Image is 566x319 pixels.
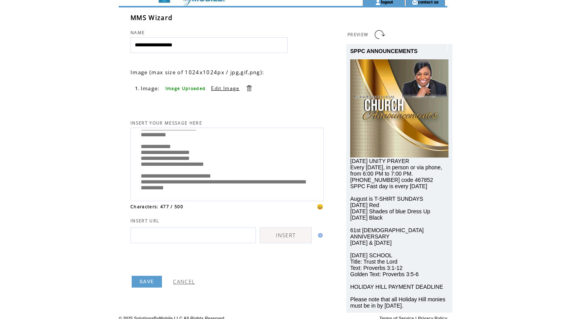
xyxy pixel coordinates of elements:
a: INSERT [260,227,312,243]
span: Image (max size of 1024x1024px / jpg,gif,png): [130,69,264,76]
a: SAVE [132,276,162,288]
span: [DATE] UNITY PRAYER Every [DATE], in person or via phone, from 6:00 PM to 7:00 PM. [PHONE_NUMBER]... [350,158,445,309]
a: Edit Image [211,85,239,92]
span: Image Uploaded [165,86,206,91]
span: MMS Wizard [130,13,173,22]
span: 😀 [317,203,324,210]
span: NAME [130,30,145,35]
span: Characters: 477 / 500 [130,204,183,209]
span: INSERT YOUR MESSAGE HERE [130,120,202,126]
span: 1. [135,86,140,91]
img: help.gif [316,233,323,238]
span: SPPC ANNOUNCEMENTS [350,48,417,54]
span: INSERT URL [130,218,159,224]
a: Delete this item [245,84,253,92]
span: PREVIEW [347,32,368,37]
a: CANCEL [173,278,195,285]
span: Image: [141,85,160,92]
